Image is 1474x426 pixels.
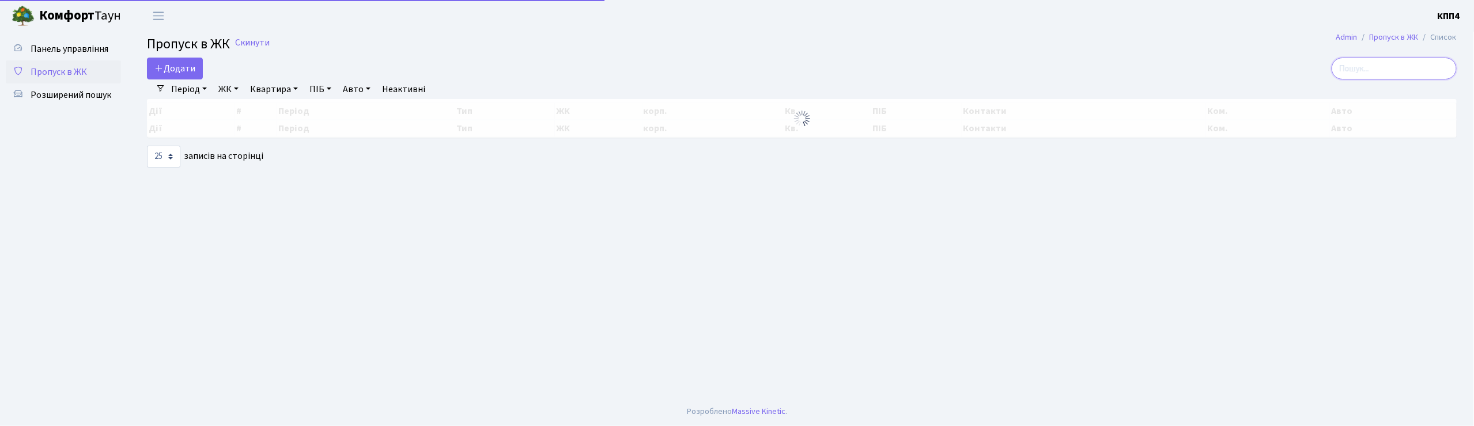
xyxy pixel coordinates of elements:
[144,6,173,25] button: Переключити навігацію
[1419,31,1457,44] li: Список
[31,66,87,78] span: Пропуск в ЖК
[147,34,230,54] span: Пропуск в ЖК
[147,146,263,168] label: записів на сторінці
[245,79,303,99] a: Квартира
[235,37,270,48] a: Скинути
[167,79,211,99] a: Період
[31,43,108,55] span: Панель управління
[793,109,811,128] img: Обробка...
[12,5,35,28] img: logo.png
[1438,9,1460,23] a: КПП4
[31,89,111,101] span: Розширений пошук
[154,62,195,75] span: Додати
[147,146,180,168] select: записів на сторінці
[1319,25,1474,50] nav: breadcrumb
[305,79,336,99] a: ПІБ
[147,58,203,79] a: Додати
[1336,31,1358,43] a: Admin
[1332,58,1457,79] input: Пошук...
[377,79,430,99] a: Неактивні
[39,6,121,26] span: Таун
[687,405,787,418] div: Розроблено .
[39,6,95,25] b: Комфорт
[214,79,243,99] a: ЖК
[6,83,121,106] a: Розширений пошук
[6,37,121,60] a: Панель управління
[338,79,375,99] a: Авто
[6,60,121,83] a: Пропуск в ЖК
[732,405,785,417] a: Massive Kinetic
[1370,31,1419,43] a: Пропуск в ЖК
[1438,10,1460,22] b: КПП4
